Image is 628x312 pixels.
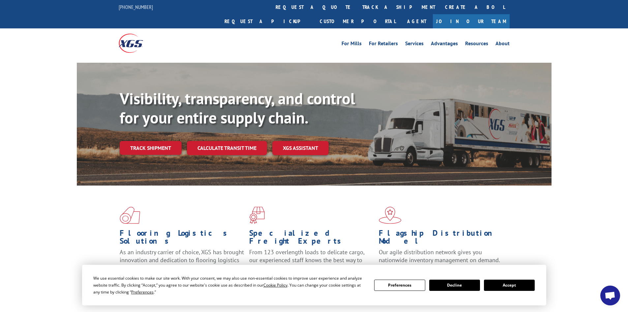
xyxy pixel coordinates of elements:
[431,41,458,48] a: Advantages
[429,280,480,291] button: Decline
[249,229,374,248] h1: Specialized Freight Experts
[433,14,510,28] a: Join Our Team
[187,141,267,155] a: Calculate transit time
[249,248,374,278] p: From 123 overlength loads to delicate cargo, our experienced staff knows the best way to move you...
[119,4,153,10] a: [PHONE_NUMBER]
[405,41,424,48] a: Services
[379,229,503,248] h1: Flagship Distribution Model
[120,207,140,224] img: xgs-icon-total-supply-chain-intelligence-red
[263,282,287,288] span: Cookie Policy
[272,141,329,155] a: XGS ASSISTANT
[374,280,425,291] button: Preferences
[120,141,182,155] a: Track shipment
[120,248,244,272] span: As an industry carrier of choice, XGS has brought innovation and dedication to flooring logistics...
[401,14,433,28] a: Agent
[120,229,244,248] h1: Flooring Logistics Solutions
[379,207,402,224] img: xgs-icon-flagship-distribution-model-red
[495,41,510,48] a: About
[600,286,620,305] a: Open chat
[369,41,398,48] a: For Retailers
[131,289,154,295] span: Preferences
[82,265,546,305] div: Cookie Consent Prompt
[315,14,401,28] a: Customer Portal
[465,41,488,48] a: Resources
[249,207,265,224] img: xgs-icon-focused-on-flooring-red
[220,14,315,28] a: Request a pickup
[120,88,355,128] b: Visibility, transparency, and control for your entire supply chain.
[379,248,500,264] span: Our agile distribution network gives you nationwide inventory management on demand.
[93,275,366,295] div: We use essential cookies to make our site work. With your consent, we may also use non-essential ...
[484,280,535,291] button: Accept
[342,41,362,48] a: For Mills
